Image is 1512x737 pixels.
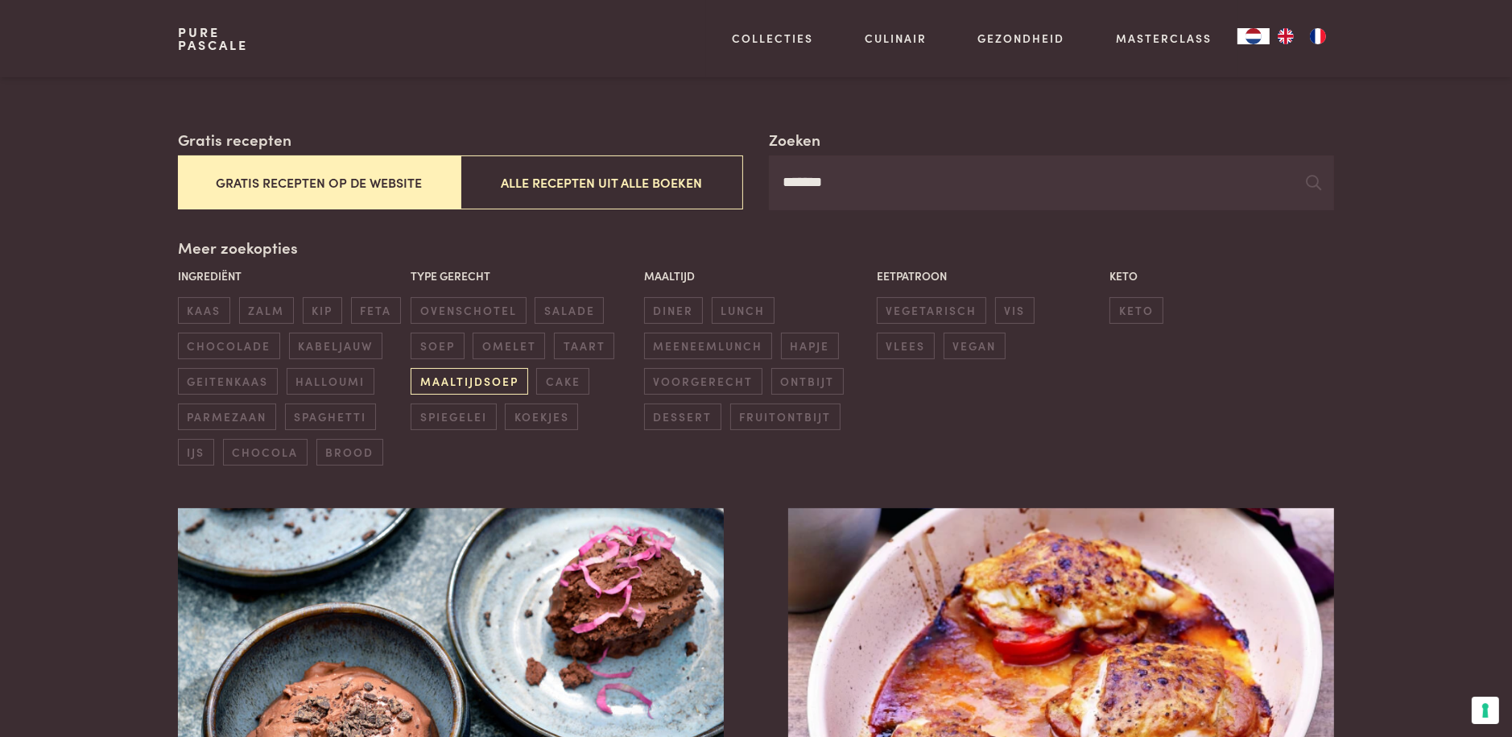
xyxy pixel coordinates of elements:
a: Gezondheid [978,30,1065,47]
a: Collecties [732,30,813,47]
span: vegetarisch [877,297,986,324]
button: Gratis recepten op de website [178,155,461,209]
span: hapje [781,333,839,359]
span: ontbijt [771,368,844,395]
span: chocolade [178,333,280,359]
a: FR [1302,28,1334,44]
span: spiegelei [411,404,496,430]
button: Alle recepten uit alle boeken [461,155,743,209]
span: brood [316,439,383,466]
span: kaas [178,297,230,324]
label: Zoeken [769,128,820,151]
span: chocola [223,439,308,466]
span: vegan [944,333,1006,359]
span: diner [644,297,703,324]
p: Ingrediënt [178,267,403,284]
span: fruitontbijt [730,404,841,430]
p: Type gerecht [411,267,635,284]
span: vlees [877,333,935,359]
span: soep [411,333,464,359]
span: ijs [178,439,214,466]
span: dessert [644,404,721,430]
span: voorgerecht [644,368,762,395]
a: EN [1270,28,1302,44]
a: NL [1237,28,1270,44]
span: parmezaan [178,404,276,430]
aside: Language selected: Nederlands [1237,28,1334,44]
p: Maaltijd [644,267,869,284]
span: vis [995,297,1035,324]
span: lunch [712,297,775,324]
span: omelet [473,333,545,359]
div: Language [1237,28,1270,44]
span: meeneemlunch [644,333,772,359]
span: kabeljauw [289,333,382,359]
a: Culinair [865,30,927,47]
button: Uw voorkeuren voor toestemming voor trackingtechnologieën [1472,697,1499,724]
span: kip [303,297,342,324]
span: halloumi [287,368,374,395]
label: Gratis recepten [178,128,291,151]
span: salade [535,297,604,324]
span: maaltijdsoep [411,368,527,395]
span: zalm [239,297,294,324]
span: feta [351,297,401,324]
p: Eetpatroon [877,267,1101,284]
p: Keto [1109,267,1334,284]
span: geitenkaas [178,368,278,395]
span: keto [1109,297,1163,324]
a: Masterclass [1116,30,1212,47]
span: cake [536,368,589,395]
span: koekjes [505,404,578,430]
span: ovenschotel [411,297,526,324]
a: PurePascale [178,26,248,52]
span: spaghetti [285,404,376,430]
span: taart [554,333,614,359]
ul: Language list [1270,28,1334,44]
